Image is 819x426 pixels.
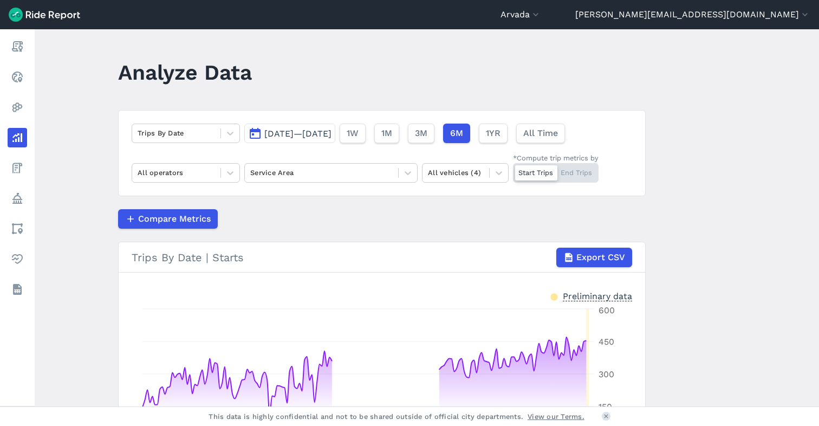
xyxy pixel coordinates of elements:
button: 6M [443,124,470,143]
div: *Compute trip metrics by [513,153,599,163]
span: [DATE]—[DATE] [264,128,331,139]
button: 1W [340,124,366,143]
a: Analyze [8,128,27,147]
a: Realtime [8,67,27,87]
span: 1M [381,127,392,140]
a: View our Terms. [528,411,584,422]
tspan: 600 [599,305,615,315]
span: Compare Metrics [138,212,211,225]
button: Export CSV [556,248,632,267]
span: 3M [415,127,427,140]
a: Datasets [8,280,27,299]
div: Trips By Date | Starts [132,248,632,267]
button: 1YR [479,124,508,143]
img: Ride Report [9,8,80,22]
a: Heatmaps [8,98,27,117]
tspan: 150 [599,402,612,412]
span: 1W [347,127,359,140]
button: [DATE]—[DATE] [244,124,335,143]
span: All Time [523,127,558,140]
h1: Analyze Data [118,57,252,87]
button: 1M [374,124,399,143]
a: Areas [8,219,27,238]
a: Fees [8,158,27,178]
a: Policy [8,189,27,208]
div: Preliminary data [563,290,632,301]
button: All Time [516,124,565,143]
tspan: 450 [599,337,614,347]
button: [PERSON_NAME][EMAIL_ADDRESS][DOMAIN_NAME] [575,8,810,21]
a: Health [8,249,27,269]
span: 1YR [486,127,500,140]
button: 3M [408,124,434,143]
button: Arvada [500,8,541,21]
button: Compare Metrics [118,209,218,229]
span: 6M [450,127,463,140]
a: Report [8,37,27,56]
tspan: 300 [599,369,614,379]
span: Export CSV [576,251,625,264]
